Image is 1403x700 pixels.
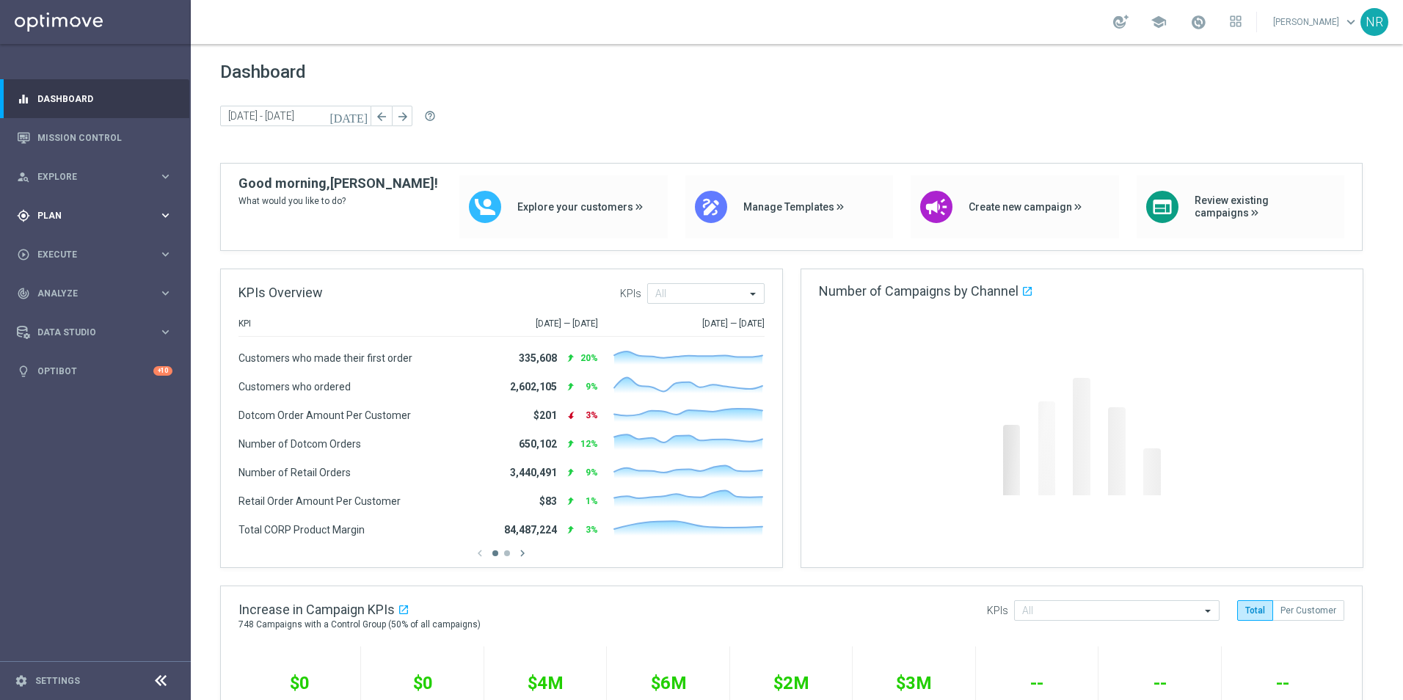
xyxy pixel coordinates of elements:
div: Analyze [17,287,158,300]
button: track_changes Analyze keyboard_arrow_right [16,288,173,299]
span: Data Studio [37,328,158,337]
button: play_circle_outline Execute keyboard_arrow_right [16,249,173,260]
button: person_search Explore keyboard_arrow_right [16,171,173,183]
i: play_circle_outline [17,248,30,261]
div: NR [1360,8,1388,36]
span: keyboard_arrow_down [1343,14,1359,30]
i: settings [15,674,28,688]
i: gps_fixed [17,209,30,222]
i: keyboard_arrow_right [158,169,172,183]
i: keyboard_arrow_right [158,208,172,222]
button: lightbulb Optibot +10 [16,365,173,377]
i: person_search [17,170,30,183]
a: [PERSON_NAME]keyboard_arrow_down [1272,11,1360,33]
a: Mission Control [37,118,172,157]
a: Dashboard [37,79,172,118]
button: Mission Control [16,132,173,144]
span: Execute [37,250,158,259]
div: +10 [153,366,172,376]
i: equalizer [17,92,30,106]
span: Explore [37,172,158,181]
div: Data Studio [17,326,158,339]
a: Optibot [37,351,153,390]
div: Plan [17,209,158,222]
div: Execute [17,248,158,261]
a: Settings [35,677,80,685]
span: school [1151,14,1167,30]
i: keyboard_arrow_right [158,247,172,261]
span: Plan [37,211,158,220]
i: keyboard_arrow_right [158,286,172,300]
i: lightbulb [17,365,30,378]
button: Data Studio keyboard_arrow_right [16,327,173,338]
span: Analyze [37,289,158,298]
div: Explore [17,170,158,183]
i: keyboard_arrow_right [158,325,172,339]
div: Optibot [17,351,172,390]
div: Dashboard [17,79,172,118]
div: Mission Control [17,118,172,157]
button: gps_fixed Plan keyboard_arrow_right [16,210,173,222]
button: equalizer Dashboard [16,93,173,105]
i: track_changes [17,287,30,300]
